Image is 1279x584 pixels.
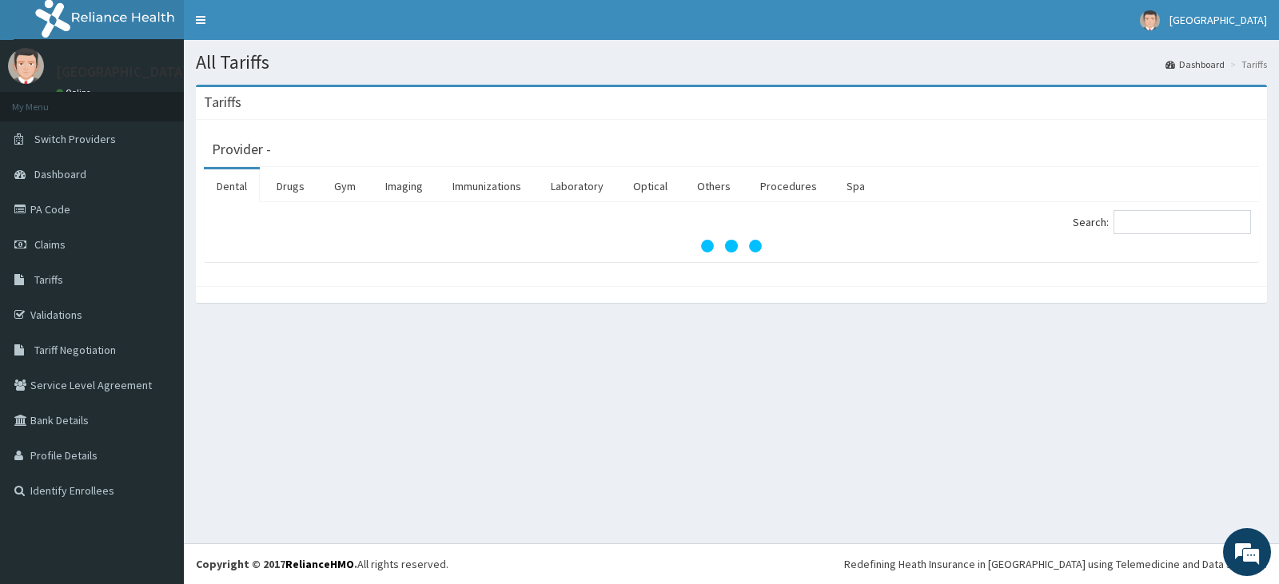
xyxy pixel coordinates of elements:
a: Dashboard [1165,58,1225,71]
h3: Tariffs [204,95,241,109]
span: Dashboard [34,167,86,181]
p: [GEOGRAPHIC_DATA] [56,65,188,79]
div: Redefining Heath Insurance in [GEOGRAPHIC_DATA] using Telemedicine and Data Science! [844,556,1267,572]
li: Tariffs [1226,58,1267,71]
a: Drugs [264,169,317,203]
a: Gym [321,169,369,203]
span: Tariffs [34,272,63,287]
a: RelianceHMO [285,557,354,571]
a: Optical [620,169,680,203]
input: Search: [1114,210,1251,234]
span: Tariff Negotiation [34,343,116,357]
svg: audio-loading [699,214,763,278]
span: Switch Providers [34,132,116,146]
a: Others [684,169,743,203]
strong: Copyright © 2017 . [196,557,357,571]
a: Online [56,87,94,98]
h3: Provider - [212,142,271,157]
span: Claims [34,237,66,252]
a: Immunizations [440,169,534,203]
a: Laboratory [538,169,616,203]
a: Spa [834,169,878,203]
h1: All Tariffs [196,52,1267,73]
span: [GEOGRAPHIC_DATA] [1169,13,1267,27]
img: User Image [8,48,44,84]
a: Dental [204,169,260,203]
footer: All rights reserved. [184,543,1279,584]
label: Search: [1073,210,1251,234]
a: Procedures [747,169,830,203]
img: User Image [1140,10,1160,30]
a: Imaging [373,169,436,203]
